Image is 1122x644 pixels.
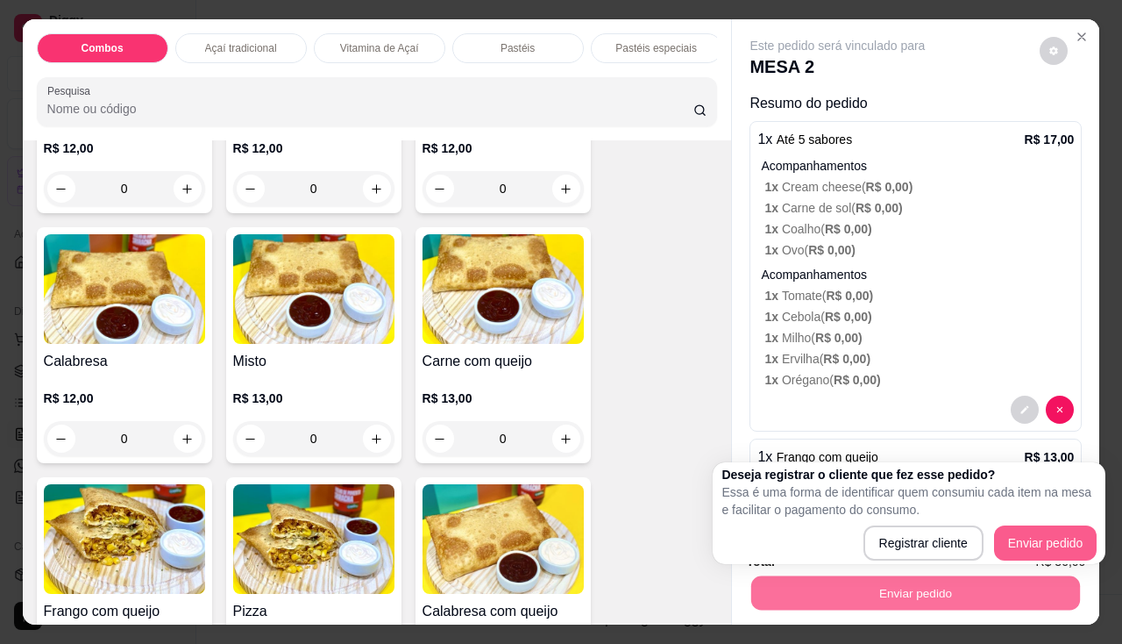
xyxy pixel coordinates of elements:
span: R$ 0,00 ) [808,243,856,257]
button: Close [1068,23,1096,51]
span: 1 x [764,373,781,387]
span: 1 x [764,310,781,324]
p: R$ 12,00 [44,390,205,407]
span: R$ 0,00 ) [856,201,903,215]
h4: Calabresa [44,351,205,372]
button: Registrar cliente [863,526,984,561]
p: Vitamina de Açaí [340,41,419,55]
span: R$ 0,00 ) [825,310,872,324]
h4: Frango com queijo [44,601,205,622]
label: Pesquisa [47,83,96,98]
p: R$ 13,00 [1025,448,1075,466]
span: R$ 0,00 ) [815,331,863,345]
h4: Misto [233,351,394,372]
span: 1 x [764,201,781,215]
p: 1 x [757,447,877,468]
p: R$ 17,00 [1025,131,1075,148]
p: R$ 13,00 [233,390,394,407]
span: Frango com queijo [777,450,878,464]
span: R$ 0,00 ) [866,180,913,194]
img: product-image [423,484,584,594]
p: Tomate ( [764,287,1074,304]
button: decrease-product-quantity [1011,396,1039,424]
p: Carne de sol ( [764,199,1074,217]
p: Resumo do pedido [749,93,1082,114]
p: Coalho ( [764,220,1074,238]
p: Milho ( [764,329,1074,347]
p: MESA 2 [749,54,925,79]
img: product-image [233,234,394,344]
h4: Carne com queijo [423,351,584,372]
p: Ovo ( [764,241,1074,259]
img: product-image [44,484,205,594]
span: R$ 0,00 ) [825,222,872,236]
img: product-image [233,484,394,594]
h2: Deseja registrar o cliente que fez esse pedido? [721,466,1097,483]
img: product-image [423,234,584,344]
p: R$ 12,00 [44,140,205,157]
h4: Calabresa com queijo [423,601,584,622]
p: Essa é uma forma de identificar quem consumiu cada item na mesa e facilitar o pagamento do consumo. [721,483,1097,519]
span: 1 x [764,331,781,345]
input: Pesquisa [47,100,693,118]
img: product-image [44,234,205,344]
p: R$ 12,00 [423,140,584,157]
p: Pastéis especiais [615,41,697,55]
button: Enviar pedido [751,576,1080,611]
span: R$ 0,00 ) [826,289,873,303]
span: 1 x [764,180,781,194]
p: Combos [82,41,124,55]
p: Acompanhamentos [761,266,1074,283]
p: Cream cheese ( [764,178,1074,196]
span: 1 x [764,222,781,236]
span: Até 5 sabores [777,132,852,147]
button: decrease-product-quantity [1040,37,1068,65]
p: Acompanhamentos [761,157,1074,175]
button: Enviar pedido [994,526,1097,561]
p: R$ 12,00 [233,140,394,157]
p: Açaí tradicional [205,41,277,55]
span: R$ 0,00 ) [823,352,870,366]
span: 1 x [764,243,781,257]
p: R$ 13,00 [423,390,584,407]
button: decrease-product-quantity [1046,396,1074,424]
span: 1 x [764,352,781,366]
p: Orégano ( [764,371,1074,389]
p: Cebola ( [764,308,1074,326]
p: Este pedido será vinculado para [749,37,925,54]
p: Ervilha ( [764,350,1074,368]
h4: Pizza [233,601,394,622]
span: R$ 0,00 ) [834,373,881,387]
p: Pastéis [501,41,535,55]
span: 1 x [764,289,781,303]
p: 1 x [757,129,852,150]
strong: Total [746,555,774,569]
